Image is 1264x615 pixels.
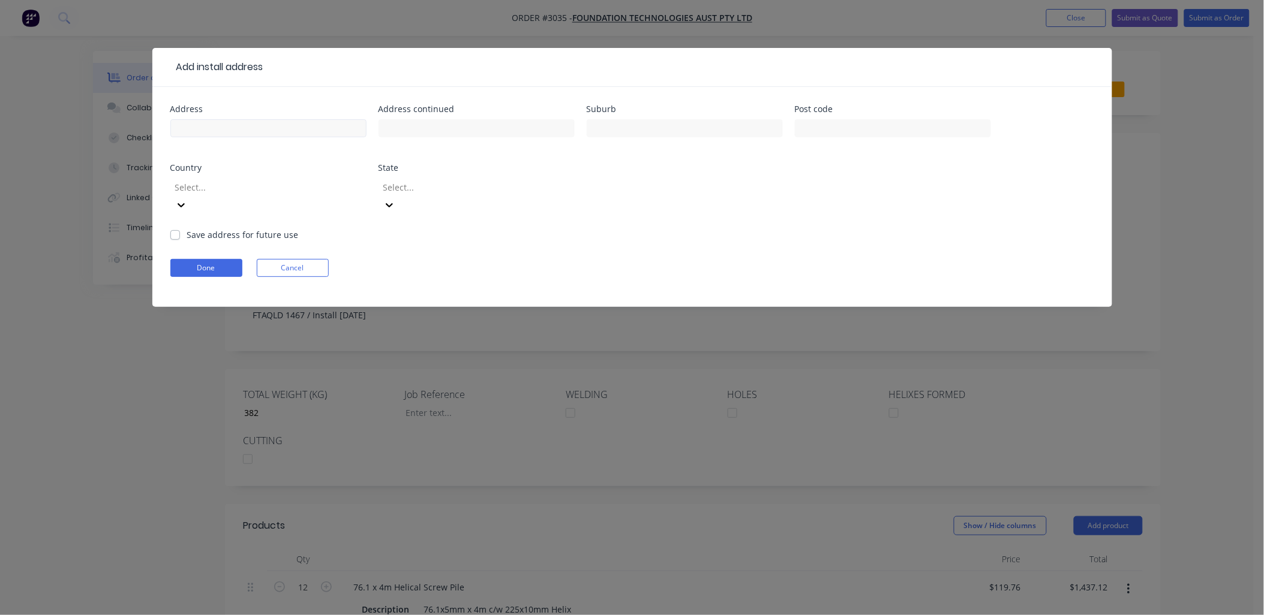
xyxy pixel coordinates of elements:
div: Add install address [170,60,263,74]
button: Done [170,259,242,277]
div: Address [170,105,367,113]
div: State [379,164,575,172]
label: Save address for future use [187,228,299,241]
div: Post code [795,105,991,113]
div: Suburb [587,105,783,113]
button: Cancel [257,259,329,277]
div: Country [170,164,367,172]
div: Address continued [379,105,575,113]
